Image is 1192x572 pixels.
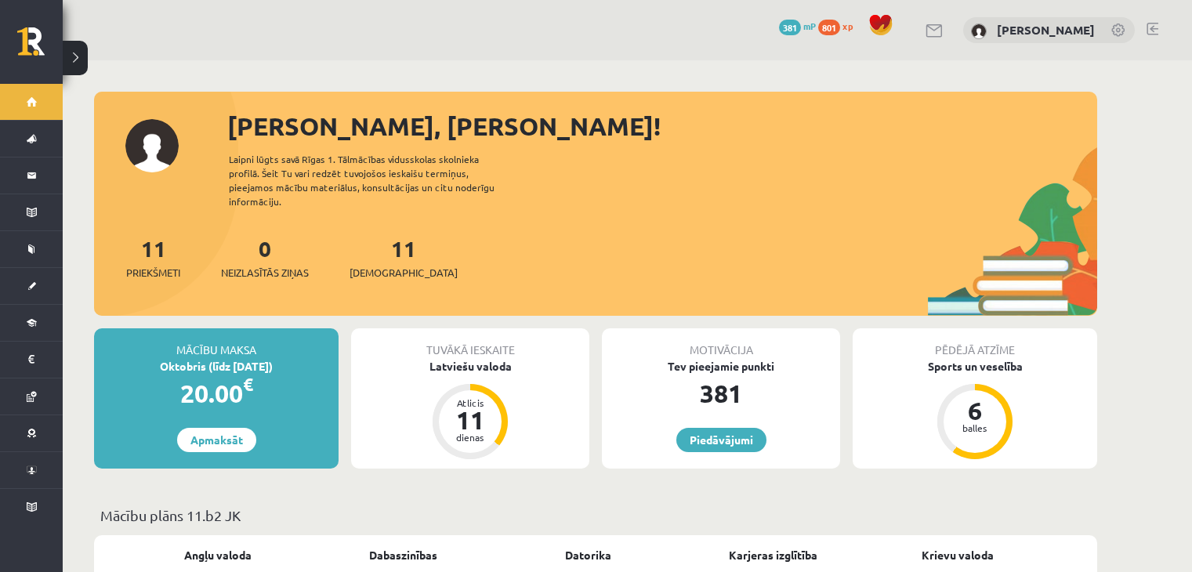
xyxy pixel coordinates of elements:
[842,20,853,32] span: xp
[729,547,817,563] a: Karjeras izglītība
[94,375,339,412] div: 20.00
[971,24,987,39] img: Elizabete Melngalve
[227,107,1097,145] div: [PERSON_NAME], [PERSON_NAME]!
[803,20,816,32] span: mP
[94,358,339,375] div: Oktobris (līdz [DATE])
[243,373,253,396] span: €
[602,358,840,375] div: Tev pieejamie punkti
[184,547,252,563] a: Angļu valoda
[351,328,589,358] div: Tuvākā ieskaite
[17,27,63,67] a: Rīgas 1. Tālmācības vidusskola
[351,358,589,375] div: Latviešu valoda
[779,20,801,35] span: 381
[351,358,589,462] a: Latviešu valoda Atlicis 11 dienas
[229,152,522,208] div: Laipni lūgts savā Rīgas 1. Tālmācības vidusskolas skolnieka profilā. Šeit Tu vari redzēt tuvojošo...
[126,234,180,281] a: 11Priekšmeti
[853,328,1097,358] div: Pēdējā atzīme
[951,398,998,423] div: 6
[779,20,816,32] a: 381 mP
[94,328,339,358] div: Mācību maksa
[447,433,494,442] div: dienas
[447,407,494,433] div: 11
[853,358,1097,375] div: Sports un veselība
[818,20,840,35] span: 801
[565,547,611,563] a: Datorika
[177,428,256,452] a: Apmaksāt
[100,505,1091,526] p: Mācību plāns 11.b2 JK
[221,265,309,281] span: Neizlasītās ziņas
[602,375,840,412] div: 381
[922,547,994,563] a: Krievu valoda
[951,423,998,433] div: balles
[853,358,1097,462] a: Sports un veselība 6 balles
[221,234,309,281] a: 0Neizlasītās ziņas
[602,328,840,358] div: Motivācija
[350,234,458,281] a: 11[DEMOGRAPHIC_DATA]
[126,265,180,281] span: Priekšmeti
[997,22,1095,38] a: [PERSON_NAME]
[350,265,458,281] span: [DEMOGRAPHIC_DATA]
[676,428,766,452] a: Piedāvājumi
[818,20,860,32] a: 801 xp
[369,547,437,563] a: Dabaszinības
[447,398,494,407] div: Atlicis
